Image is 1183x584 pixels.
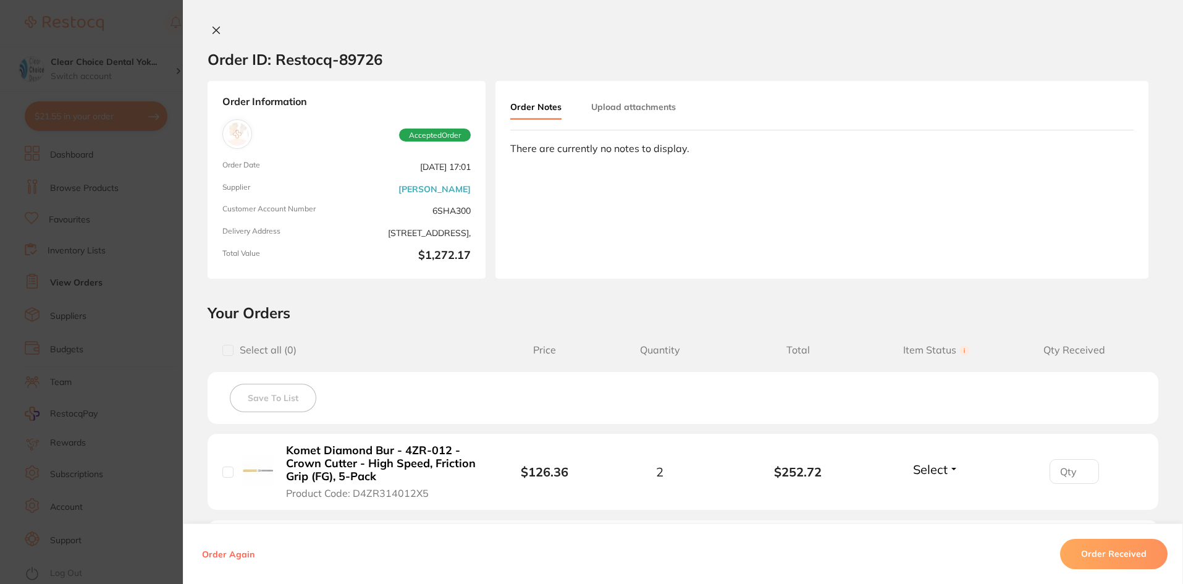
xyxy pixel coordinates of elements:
[198,548,258,559] button: Order Again
[521,464,568,480] b: $126.36
[352,161,471,173] span: [DATE] 17:01
[510,96,562,120] button: Order Notes
[243,455,273,486] img: Komet Diamond Bur - 4ZR-012 - Crown Cutter - High Speed, Friction Grip (FG), 5-Pack
[222,205,342,217] span: Customer Account Number
[352,205,471,217] span: 6SHA300
[909,462,962,477] button: Select
[208,303,1158,322] h2: Your Orders
[282,444,481,499] button: Komet Diamond Bur - 4ZR-012 - Crown Cutter - High Speed, Friction Grip (FG), 5-Pack Product Code:...
[234,344,297,356] span: Select all ( 0 )
[729,344,867,356] span: Total
[913,462,948,477] span: Select
[286,444,477,483] b: Komet Diamond Bur - 4ZR-012 - Crown Cutter - High Speed, Friction Grip (FG), 5-Pack
[222,249,342,264] span: Total Value
[1005,344,1143,356] span: Qty Received
[591,344,729,356] span: Quantity
[1060,539,1168,569] button: Order Received
[1050,459,1099,484] input: Qty
[591,96,676,118] button: Upload attachments
[499,344,591,356] span: Price
[222,161,342,173] span: Order Date
[398,184,471,194] a: [PERSON_NAME]
[222,183,342,195] span: Supplier
[230,384,316,412] button: Save To List
[286,488,429,499] span: Product Code: D4ZR314012X5
[222,227,342,239] span: Delivery Address
[399,129,471,142] span: Accepted Order
[222,96,471,109] strong: Order Information
[656,465,663,479] span: 2
[352,227,471,239] span: [STREET_ADDRESS],
[867,344,1006,356] span: Item Status
[208,50,382,69] h2: Order ID: Restocq- 89726
[729,465,867,479] b: $252.72
[225,122,249,146] img: Henry Schein Halas
[510,143,1134,154] div: There are currently no notes to display.
[352,249,471,264] b: $1,272.17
